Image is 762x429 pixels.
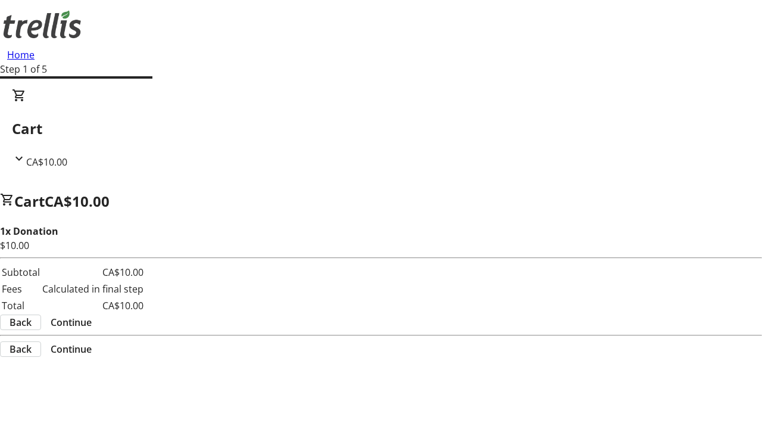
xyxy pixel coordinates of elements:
[42,265,144,280] td: CA$10.00
[41,315,101,329] button: Continue
[45,191,110,211] span: CA$10.00
[42,281,144,297] td: Calculated in final step
[42,298,144,313] td: CA$10.00
[51,315,92,329] span: Continue
[1,298,40,313] td: Total
[10,342,32,356] span: Back
[26,156,67,169] span: CA$10.00
[51,342,92,356] span: Continue
[12,118,750,139] h2: Cart
[10,315,32,329] span: Back
[41,342,101,356] button: Continue
[1,265,40,280] td: Subtotal
[1,281,40,297] td: Fees
[12,88,750,169] div: CartCA$10.00
[14,191,45,211] span: Cart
